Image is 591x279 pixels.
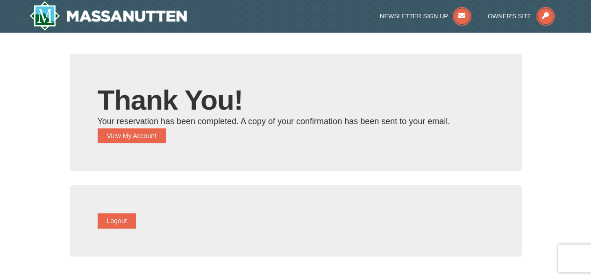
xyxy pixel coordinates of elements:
span: Owner's Site [488,13,532,20]
button: Logout [98,213,136,228]
a: Newsletter Sign Up [380,13,471,20]
span: Newsletter Sign Up [380,13,448,20]
a: Massanutten Resort [29,1,187,31]
h1: Thank You! [98,86,494,114]
button: View My Account [98,128,166,143]
a: Owner's Site [488,13,555,20]
img: Massanutten Resort Logo [29,1,187,31]
div: Your reservation has been completed. A copy of your confirmation has been sent to your email. [98,114,494,128]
